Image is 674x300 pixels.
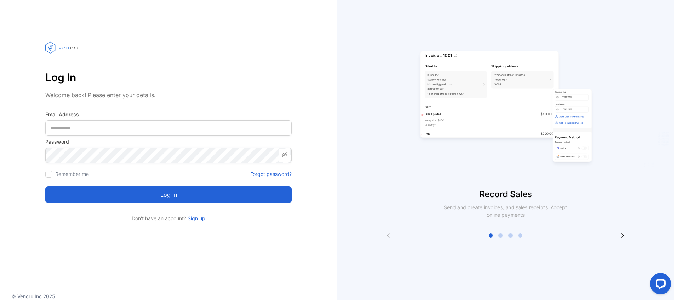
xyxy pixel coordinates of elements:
iframe: LiveChat chat widget [644,270,674,300]
a: Sign up [186,215,205,221]
button: Log in [45,186,292,203]
p: Don't have an account? [45,215,292,222]
label: Remember me [55,171,89,177]
p: Welcome back! Please enter your details. [45,91,292,99]
label: Password [45,138,292,145]
p: Log In [45,69,292,86]
a: Forgot password? [250,170,292,178]
label: Email Address [45,111,292,118]
p: Send and create invoices, and sales receipts. Accept online payments [438,204,573,218]
p: Record Sales [337,188,674,201]
img: vencru logo [45,28,81,67]
img: slider image [417,28,594,188]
